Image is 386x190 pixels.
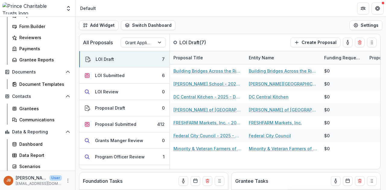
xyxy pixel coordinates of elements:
[2,127,73,137] button: Open Data & Reporting
[367,176,377,186] button: Drag
[19,45,68,52] div: Payments
[16,175,47,181] p: [PERSON_NAME]
[10,150,73,160] a: Data Report
[162,72,165,79] div: 6
[83,39,113,46] p: All Proposals
[10,44,73,54] a: Payments
[249,81,317,87] a: [PERSON_NAME][GEOGRAPHIC_DATA]
[245,51,321,64] div: Entity Name
[19,23,68,30] div: Form Builder
[249,120,302,126] a: FRESHFARM Markets, Inc.
[321,51,366,64] div: Funding Requested
[367,38,377,47] button: Drag
[95,89,119,95] div: LOI Review
[235,177,268,185] p: Grantee Tasks
[10,33,73,42] a: Reviewers
[191,176,200,186] button: Calendar
[10,115,73,125] a: Communications
[10,21,73,31] a: Form Builder
[249,107,317,113] a: [PERSON_NAME] of [GEOGRAPHIC_DATA][US_STATE], [GEOGRAPHIC_DATA], Inc.
[249,68,317,74] a: Building Bridges Across the River
[215,176,224,186] button: Drag
[19,141,68,147] div: Dashboard
[2,92,73,101] button: Open Contacts
[64,177,71,184] button: More
[2,2,62,14] img: Prince Charitable Trusts logo
[249,145,317,152] a: Minority & Veteran Farmers of the [GEOGRAPHIC_DATA]
[162,105,165,111] div: 0
[324,94,330,100] div: $0
[19,117,68,123] div: Communications
[170,55,207,61] div: Proposal Title
[290,38,340,47] button: Create Proposal
[162,137,165,144] div: 0
[324,68,330,74] div: $0
[95,137,143,144] div: Grants Manger Review
[10,139,73,149] a: Dashboard
[331,176,340,186] button: toggle-assigned-to-me
[79,51,169,67] button: LOI Draft7
[173,145,242,152] a: Minority & Veteran Farmers of the Piedmont - 2025 - DC - Full Application
[173,94,242,100] a: DC Central Kitchen - 2025 - DC - Full Application
[19,57,68,63] div: Grantee Reports
[10,104,73,114] a: Grantees
[78,4,98,13] nav: breadcrumb
[343,176,353,186] button: Calendar
[321,55,366,61] div: Funding Requested
[350,20,382,30] button: Settings
[324,120,330,126] div: $0
[10,79,73,89] a: Document Templates
[10,55,73,65] a: Grantee Reports
[95,105,125,111] div: Proposal Draft
[6,179,11,182] div: Jamie Baxter
[173,132,242,139] a: Federal City Council - 2025 - DC - Full Application
[162,89,165,95] div: 0
[79,100,169,116] button: Proposal Draft0
[357,2,369,14] button: Partners
[95,72,125,79] div: LOI Submitted
[121,20,176,30] button: Switch Dashboard
[324,107,330,113] div: $0
[64,2,73,14] button: Open entity switcher
[249,94,289,100] a: DC Central Kitchen
[170,51,245,64] div: Proposal Title
[79,116,169,132] button: Proposal Submitted412
[355,176,365,186] button: Delete card
[157,121,165,127] div: 412
[19,163,68,170] div: Scenarios
[10,161,73,171] a: Scenarios
[83,177,122,185] p: Foundation Tasks
[163,154,165,160] div: 1
[173,81,242,87] a: [PERSON_NAME] School - 2025 - DC - Abbreviated Application
[19,152,68,158] div: Data Report
[173,68,242,74] a: Building Bridges Across the River - 2025 - DC - Expedited Grant Update
[203,176,212,186] button: Delete card
[245,55,278,61] div: Entity Name
[12,70,63,75] span: Documents
[19,34,68,41] div: Reviewers
[12,129,63,135] span: Data & Reporting
[49,175,62,181] p: User
[79,132,169,149] button: Grants Manger Review0
[79,67,169,84] button: LOI Submitted6
[2,67,73,77] button: Open Documents
[355,38,365,47] button: Delete card
[324,145,330,152] div: $0
[179,39,225,46] p: LOI Draft ( 7 )
[324,132,330,139] div: $0
[249,132,291,139] a: Federal City Council
[324,81,330,87] div: $0
[173,120,242,126] a: FRESHFARM Markets, Inc. - 2025 - DC - Expedited Grant Update
[79,149,169,165] button: Program Officer Review1
[16,181,62,186] p: [EMAIL_ADDRESS][DOMAIN_NAME]
[19,81,68,87] div: Document Templates
[173,107,242,113] a: [PERSON_NAME] of [GEOGRAPHIC_DATA][US_STATE], [GEOGRAPHIC_DATA], Inc. - 2025 - DC - Full Application
[343,38,353,47] button: toggle-assigned-to-me
[372,2,384,14] button: Get Help
[179,176,188,186] button: toggle-assigned-to-me
[19,105,68,112] div: Grantees
[80,5,96,11] div: Default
